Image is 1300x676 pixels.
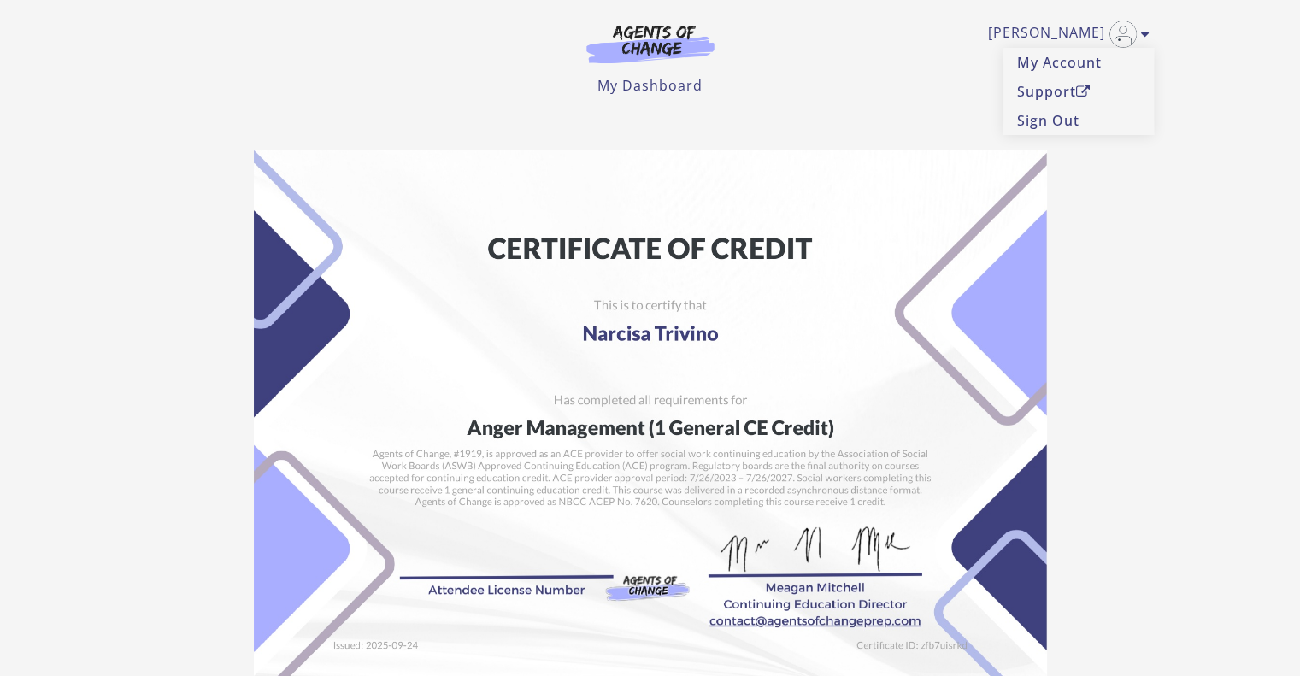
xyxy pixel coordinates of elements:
i: Open in a new window [1076,85,1091,98]
img: Agents of Change Logo [568,24,732,63]
a: SupportOpen in a new window [1003,77,1154,106]
a: Toggle menu [988,21,1141,48]
a: My Account [1003,48,1154,77]
a: My Dashboard [597,76,703,95]
a: Sign Out [1003,106,1154,135]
